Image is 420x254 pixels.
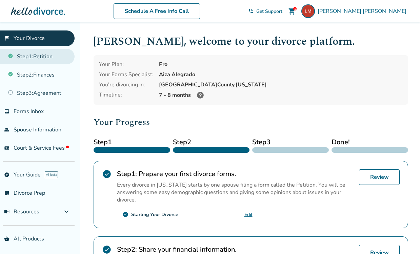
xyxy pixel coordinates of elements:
[244,211,253,218] a: Edit
[4,127,9,132] span: people
[122,211,128,217] span: check_circle
[117,169,354,178] h2: Prepare your first divorce forms.
[248,8,254,14] span: phone_in_talk
[99,91,154,99] div: Timeline:
[62,208,71,216] span: expand_more
[4,36,9,41] span: flag_2
[99,61,154,68] div: Your Plan:
[159,81,403,88] div: [GEOGRAPHIC_DATA] County, [US_STATE]
[159,61,403,68] div: Pro
[159,71,403,78] div: Aiza Alegrado
[14,108,44,115] span: Forms Inbox
[288,7,296,15] span: shopping_cart
[94,115,408,129] h2: Your Progress
[45,171,58,178] span: AI beta
[94,137,170,147] span: Step 1
[99,81,154,88] div: You're divorcing in:
[14,144,69,152] span: Court & Service Fees
[332,137,408,147] span: Done!
[4,145,9,151] span: universal_currency_alt
[248,8,282,15] a: phone_in_talkGet Support
[102,169,112,179] span: check_circle
[4,190,9,196] span: list_alt_check
[117,169,137,178] strong: Step 1 :
[117,181,354,204] p: Every divorce in [US_STATE] starts by one spouse filing a form called the Petition. You will be a...
[4,172,9,177] span: explore
[301,4,315,18] img: lisamozden@gmail.com
[99,71,154,78] div: Your Forms Specialist:
[159,91,403,99] div: 7 - 8 months
[252,137,329,147] span: Step 3
[4,208,39,215] span: Resources
[256,8,282,15] span: Get Support
[4,109,9,114] span: inbox
[117,245,137,254] strong: Step 2 :
[318,7,409,15] span: [PERSON_NAME] [PERSON_NAME]
[293,7,297,10] div: 1
[94,33,408,50] h1: [PERSON_NAME] , welcome to your divorce platform.
[173,137,249,147] span: Step 2
[386,221,420,254] iframe: Chat Widget
[114,3,200,19] a: Schedule A Free Info Call
[359,169,400,185] a: Review
[4,209,9,214] span: menu_book
[131,211,178,218] div: Starting Your Divorce
[4,236,9,241] span: shopping_basket
[117,245,354,254] h2: Share your financial information.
